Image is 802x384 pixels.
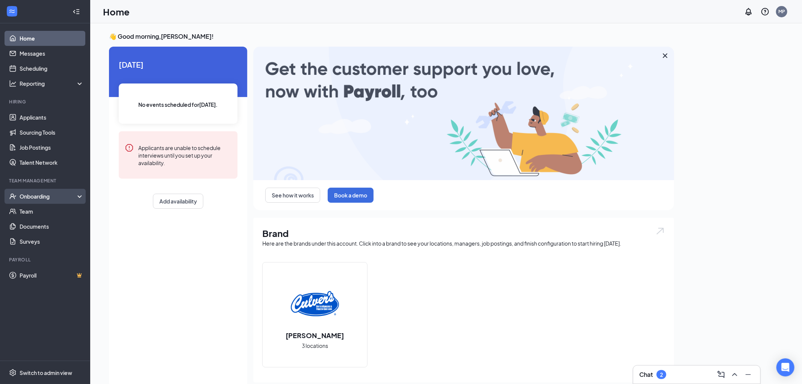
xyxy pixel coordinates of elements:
div: MP [778,8,785,15]
div: Onboarding [20,193,77,200]
button: Book a demo [328,188,374,203]
div: Here are the brands under this account. Click into a brand to see your locations, managers, job p... [262,240,665,247]
h1: Brand [262,227,665,240]
svg: Minimize [744,370,753,379]
svg: Notifications [744,7,753,16]
span: 3 locations [302,342,328,350]
svg: QuestionInfo [761,7,770,16]
h3: 👋 Good morning, [PERSON_NAME] ! [109,32,674,41]
a: Scheduling [20,61,84,76]
div: Applicants are unable to schedule interviews until you set up your availability. [138,143,232,167]
h2: [PERSON_NAME] [278,331,352,340]
button: Add availability [153,194,203,209]
svg: WorkstreamLogo [8,8,16,15]
a: Job Postings [20,140,84,155]
a: Surveys [20,234,84,249]
div: Reporting [20,80,84,87]
svg: ChevronUp [730,370,739,379]
a: Team [20,204,84,219]
svg: Collapse [73,8,80,15]
button: ComposeMessage [715,369,727,381]
a: Talent Network [20,155,84,170]
a: Home [20,31,84,46]
svg: Settings [9,369,17,376]
button: ChevronUp [729,369,741,381]
div: Team Management [9,178,82,184]
a: Applicants [20,110,84,125]
span: [DATE] [119,59,238,70]
button: Minimize [742,369,754,381]
svg: UserCheck [9,193,17,200]
div: 2 [660,372,663,378]
span: No events scheduled for [DATE] . [139,100,218,109]
svg: Error [125,143,134,152]
h3: Chat [639,370,653,379]
button: See how it works [265,188,320,203]
img: payroll-large.gif [253,47,674,180]
svg: Cross [661,51,670,60]
a: PayrollCrown [20,268,84,283]
svg: Analysis [9,80,17,87]
div: Switch to admin view [20,369,72,376]
svg: ComposeMessage [717,370,726,379]
div: Payroll [9,257,82,263]
a: Messages [20,46,84,61]
img: Culver's [291,279,339,328]
h1: Home [103,5,130,18]
div: Open Intercom Messenger [776,358,794,376]
a: Sourcing Tools [20,125,84,140]
img: open.6027fd2a22e1237b5b06.svg [655,227,665,235]
a: Documents [20,219,84,234]
div: Hiring [9,99,82,105]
